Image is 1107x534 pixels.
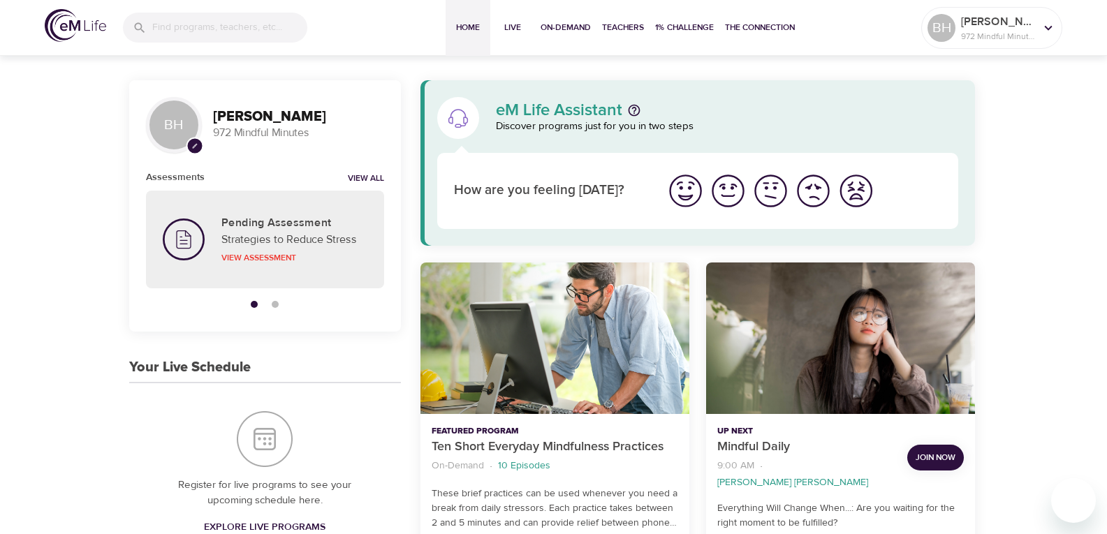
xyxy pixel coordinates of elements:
[794,172,833,210] img: bad
[45,9,106,42] img: logo
[152,13,307,43] input: Find programs, teachers, etc...
[717,475,868,490] p: [PERSON_NAME] [PERSON_NAME]
[447,107,469,129] img: eM Life Assistant
[717,501,964,531] p: Everything Will Change When...: Are you waiting for the right moment to be fulfilled?
[129,359,251,376] h3: Your Live Schedule
[496,119,959,135] p: Discover programs just for you in two steps
[837,172,875,210] img: worst
[541,20,591,35] span: On-Demand
[749,170,792,212] button: I'm feeling ok
[928,14,955,42] div: BH
[752,172,790,210] img: ok
[420,262,689,414] button: Ten Short Everyday Mindfulness Practices
[707,170,749,212] button: I'm feeling good
[432,438,678,457] p: Ten Short Everyday Mindfulness Practices
[490,457,492,475] li: ·
[496,20,529,35] span: Live
[221,251,367,264] p: View Assessment
[666,172,705,210] img: great
[213,125,384,141] p: 972 Mindful Minutes
[146,97,202,153] div: BH
[602,20,644,35] span: Teachers
[237,411,293,467] img: Your Live Schedule
[709,172,747,210] img: good
[664,170,707,212] button: I'm feeling great
[454,181,647,201] p: How are you feeling [DATE]?
[725,20,795,35] span: The Connection
[157,477,373,509] p: Register for live programs to see your upcoming schedule here.
[961,13,1035,30] p: [PERSON_NAME]
[792,170,835,212] button: I'm feeling bad
[432,487,678,531] p: These brief practices can be used whenever you need a break from daily stressors. Each practice t...
[760,457,763,475] li: ·
[498,459,550,473] p: 10 Episodes
[916,450,955,465] span: Join Now
[706,262,975,414] button: Mindful Daily
[1051,478,1096,523] iframe: Button to launch messaging window
[907,445,964,470] button: Join Now
[432,459,484,473] p: On-Demand
[835,170,877,212] button: I'm feeling worst
[717,425,896,438] p: Up Next
[717,459,754,473] p: 9:00 AM
[348,173,384,185] a: View all notifications
[717,438,896,457] p: Mindful Daily
[655,20,714,35] span: 1% Challenge
[221,216,367,230] h5: Pending Assessment
[432,425,678,438] p: Featured Program
[146,170,205,185] h6: Assessments
[451,20,485,35] span: Home
[221,231,367,248] p: Strategies to Reduce Stress
[717,457,896,490] nav: breadcrumb
[432,457,678,475] nav: breadcrumb
[496,102,622,119] p: eM Life Assistant
[213,109,384,125] h3: [PERSON_NAME]
[961,30,1035,43] p: 972 Mindful Minutes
